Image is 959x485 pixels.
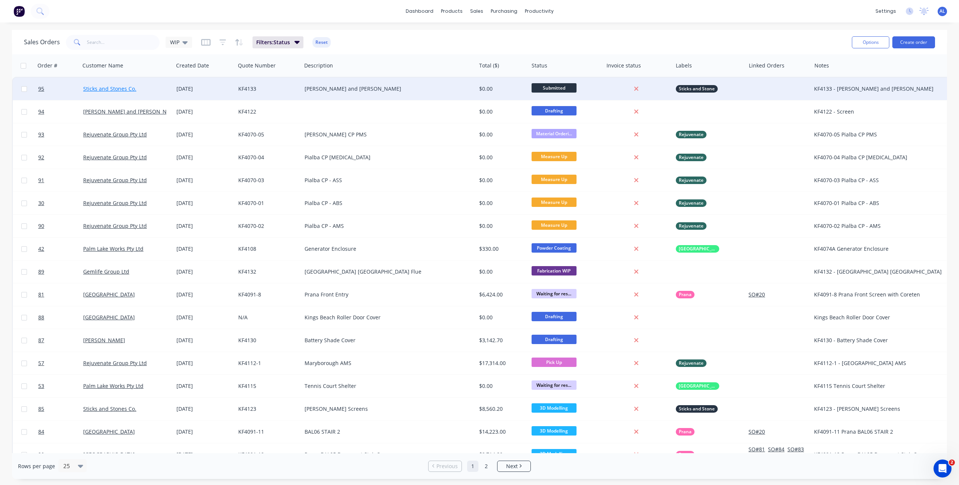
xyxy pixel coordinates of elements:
a: 89 [38,260,83,283]
div: [DATE] [176,291,232,298]
span: 95 [38,85,44,93]
a: [GEOGRAPHIC_DATA] [83,451,135,458]
a: 94 [38,100,83,123]
div: KF4074A Generator Enclosure [814,245,950,253]
div: [DATE] [176,428,232,436]
div: $0.00 [479,108,523,115]
div: $17,314.00 [479,359,523,367]
div: Pialba CP [MEDICAL_DATA] [305,154,465,161]
div: KF4122 [238,108,296,115]
span: Submitted [532,83,577,93]
span: 53 [38,382,44,390]
span: 87 [38,337,44,344]
div: KF4132 [238,268,296,275]
div: [DATE] [176,359,232,367]
button: Prana [676,428,695,436]
div: KF4123 - [PERSON_NAME] Screens [814,405,950,413]
a: Rejuvenate Group Pty Ltd [83,177,147,184]
div: Pialba CP - ASS [305,177,465,184]
div: [PERSON_NAME] and [PERSON_NAME] [305,85,465,93]
button: SO#81 [748,446,765,453]
div: KF4112-1 [238,359,296,367]
div: [DATE] [176,108,232,115]
span: 30 [38,199,44,207]
div: KF4132 - [GEOGRAPHIC_DATA] [GEOGRAPHIC_DATA] [814,268,950,275]
div: KF4091-11 [238,428,296,436]
span: WIP [170,38,179,46]
span: Rejuvenate [679,199,704,207]
a: Sticks and Stones Co. [83,85,136,92]
button: SO#20 [748,428,765,436]
div: KF4115 [238,382,296,390]
a: Palm Lake Works Pty Ltd [83,382,143,389]
a: [GEOGRAPHIC_DATA] [83,314,135,321]
a: Previous page [429,463,462,470]
a: 91 [38,169,83,192]
div: Tennis Court Shelter [305,382,465,390]
span: Prana [679,451,692,458]
a: Page 1 is your current page [467,461,478,472]
span: 84 [38,428,44,436]
div: $14,223.00 [479,428,523,436]
span: 91 [38,177,44,184]
span: Measure Up [532,220,577,230]
a: [PERSON_NAME] [83,337,125,344]
span: 93 [38,131,44,138]
a: Sticks and Stones Co. [83,405,136,412]
a: 42 [38,238,83,260]
div: Kings Beach Roller Door Cover [305,314,465,321]
span: Measure Up [532,152,577,161]
div: sales [466,6,487,17]
div: $0.00 [479,154,523,161]
div: productivity [521,6,557,17]
span: [GEOGRAPHIC_DATA] [679,245,716,253]
div: KF4091-8 Prana Front Screen with Coreten [814,291,950,298]
button: Rejuvenate [676,222,707,230]
div: products [437,6,466,17]
a: [GEOGRAPHIC_DATA] [83,291,135,298]
div: KF4070-02 [238,222,296,230]
div: $8,560.20 [479,405,523,413]
span: Waiting for res... [532,289,577,298]
a: Rejuvenate Group Pty Ltd [83,199,147,207]
div: Customer Name [82,62,123,69]
div: Order # [37,62,57,69]
button: SO#20 [748,291,765,298]
input: Search... [87,35,160,50]
button: [GEOGRAPHIC_DATA] [676,382,719,390]
a: Rejuvenate Group Pty Ltd [83,359,147,367]
button: Rejuvenate [676,199,707,207]
span: Pick Up [532,358,577,367]
div: Quote Number [238,62,276,69]
div: Total ($) [479,62,499,69]
div: KF4108 [238,245,296,253]
ul: Pagination [425,461,534,472]
div: [DATE] [176,314,232,321]
div: Prana BAL05 Basement Stair 3 [305,451,465,458]
span: 3D Modelling [532,403,577,413]
span: Prana [679,428,692,436]
button: Sticks and Stone [676,405,718,413]
a: 87 [38,329,83,352]
div: [PERSON_NAME] CP PMS [305,131,465,138]
span: Material Orderi... [532,129,577,138]
span: 3D Modelling [532,449,577,458]
span: Powder Coating [532,243,577,253]
span: Fabrication WIP [532,266,577,275]
div: [DATE] [176,451,232,458]
div: $0.00 [479,268,523,275]
span: 2 [949,460,955,466]
div: KF4070-05 [238,131,296,138]
div: [DATE] [176,154,232,161]
button: Reset [312,37,331,48]
div: [DATE] [176,337,232,344]
a: 57 [38,352,83,374]
div: $330.00 [479,245,523,253]
a: 88 [38,306,83,329]
span: Rejuvenate [679,131,704,138]
a: 53 [38,375,83,397]
span: 42 [38,245,44,253]
div: N/A [238,314,296,321]
span: Sticks and Stone [679,85,715,93]
span: Measure Up [532,175,577,184]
